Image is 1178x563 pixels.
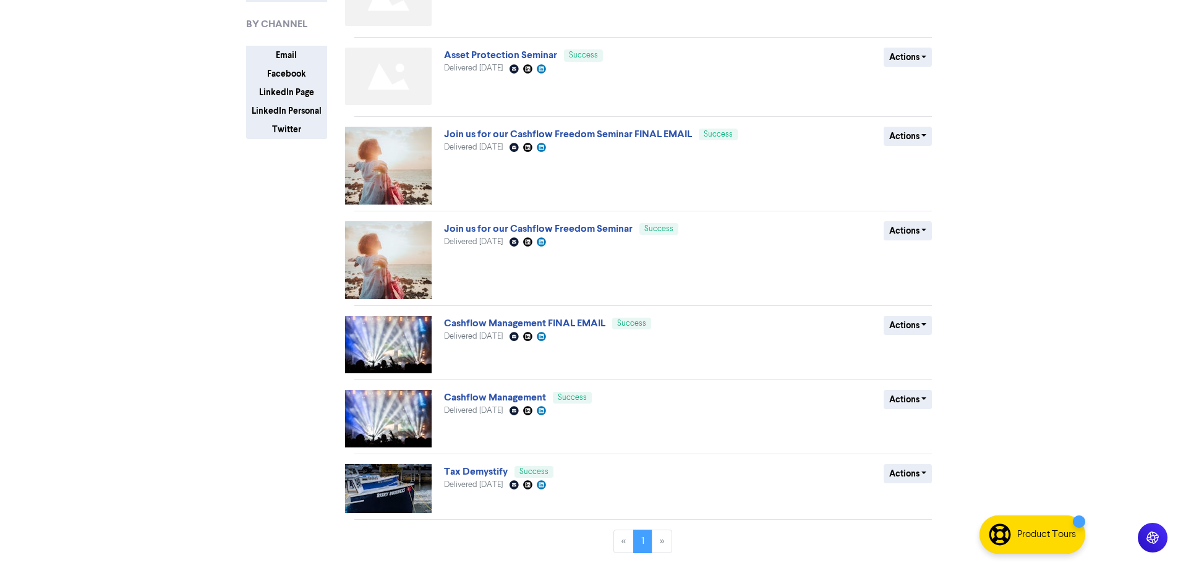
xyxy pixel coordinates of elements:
span: BY CHANNEL [246,17,307,32]
button: Actions [884,390,933,409]
span: Delivered [DATE] [444,64,503,72]
span: Delivered [DATE] [444,332,503,341]
img: Not found [345,48,432,105]
a: Join us for our Cashflow Freedom Seminar [444,222,633,235]
button: LinkedIn Personal [246,101,327,121]
iframe: Chat Widget [1116,504,1178,563]
button: Actions [884,221,933,240]
a: Cashflow Management FINAL EMAIL [444,317,605,329]
span: Success [569,51,598,59]
a: Page 1 is your current page [633,530,652,553]
a: Cashflow Management [444,391,546,404]
span: Success [617,320,646,328]
button: Actions [884,127,933,146]
span: Delivered [DATE] [444,238,503,246]
span: Delivered [DATE] [444,143,503,151]
img: image_1721955199692.jpg [345,127,432,205]
button: Twitter [246,120,327,139]
button: Facebook [246,64,327,83]
img: image_1681955796750.jpg [345,464,432,513]
button: Email [246,46,327,65]
button: Actions [884,48,933,67]
a: Tax Demystify [444,465,508,478]
span: Delivered [DATE] [444,407,503,415]
a: Join us for our Cashflow Freedom Seminar FINAL EMAIL [444,128,692,140]
img: image_1721955199692.jpg [345,221,432,299]
span: Success [558,394,587,402]
a: Asset Protection Seminar [444,49,557,61]
button: LinkedIn Page [246,83,327,102]
img: image_1693257877241.jpg [345,390,432,447]
span: Delivered [DATE] [444,481,503,489]
button: Actions [884,464,933,483]
span: Success [704,130,733,138]
button: Actions [884,316,933,335]
img: image_1693257877241.jpg [345,316,432,373]
span: Success [644,225,673,233]
span: Success [519,468,548,476]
